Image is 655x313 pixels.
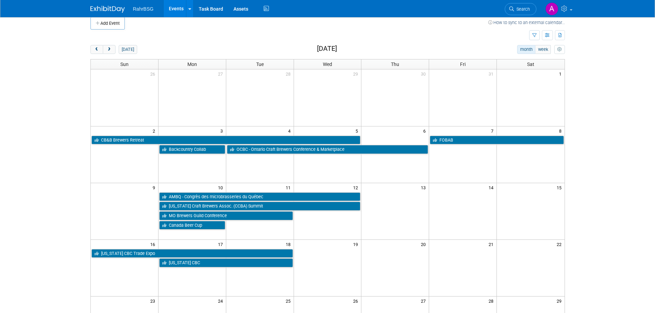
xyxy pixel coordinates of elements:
[420,297,429,305] span: 27
[556,297,565,305] span: 29
[91,136,361,145] a: CB&B Brewers Retreat
[119,45,137,54] button: [DATE]
[217,240,226,248] span: 17
[227,145,428,154] a: OCBC - Ontario Craft Brewers Conference & Marketplace
[558,69,565,78] span: 1
[159,192,361,201] a: AMBQ - Congrès des microbrasseries du Québec
[517,45,535,54] button: month
[285,297,294,305] span: 25
[159,202,361,211] a: [US_STATE] Craft Brewers Assoc. (CCBA) Summit
[488,69,496,78] span: 31
[557,47,562,52] i: Personalize Calendar
[556,240,565,248] span: 22
[159,258,293,267] a: [US_STATE] CBC
[355,126,361,135] span: 5
[545,2,558,15] img: Ashley Grotewold
[352,69,361,78] span: 29
[90,6,125,13] img: ExhibitDay
[527,62,534,67] span: Sat
[317,45,337,53] h2: [DATE]
[505,3,536,15] a: Search
[150,297,158,305] span: 23
[420,69,429,78] span: 30
[133,6,154,12] span: RahrBSG
[256,62,264,67] span: Tue
[159,221,225,230] a: Canada Beer Cup
[556,183,565,192] span: 15
[391,62,399,67] span: Thu
[460,62,466,67] span: Fri
[217,69,226,78] span: 27
[514,7,530,12] span: Search
[152,126,158,135] span: 2
[285,240,294,248] span: 18
[488,20,565,25] a: How to sync to an external calendar...
[352,297,361,305] span: 26
[150,69,158,78] span: 26
[488,240,496,248] span: 21
[488,183,496,192] span: 14
[352,183,361,192] span: 12
[120,62,129,67] span: Sun
[490,126,496,135] span: 7
[159,211,293,220] a: MO Brewers Guild Conference
[554,45,565,54] button: myCustomButton
[217,183,226,192] span: 10
[420,240,429,248] span: 20
[558,126,565,135] span: 8
[220,126,226,135] span: 3
[285,183,294,192] span: 11
[103,45,116,54] button: next
[90,45,103,54] button: prev
[488,297,496,305] span: 28
[90,17,125,30] button: Add Event
[352,240,361,248] span: 19
[285,69,294,78] span: 28
[535,45,551,54] button: week
[423,126,429,135] span: 6
[159,145,225,154] a: Backcountry Collab
[430,136,564,145] a: FOBAB
[287,126,294,135] span: 4
[187,62,197,67] span: Mon
[217,297,226,305] span: 24
[420,183,429,192] span: 13
[150,240,158,248] span: 16
[152,183,158,192] span: 9
[91,249,293,258] a: [US_STATE] CBC Trade Expo
[323,62,332,67] span: Wed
